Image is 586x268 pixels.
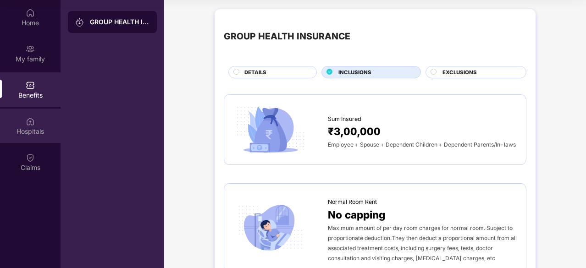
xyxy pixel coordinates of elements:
[328,224,517,262] span: Maximum amount of per day room charges for normal room. Subject to proportionate deduction.They t...
[26,117,35,126] img: svg+xml;base64,PHN2ZyBpZD0iSG9zcGl0YWxzIiB4bWxucz0iaHR0cDovL3d3dy53My5vcmcvMjAwMC9zdmciIHdpZHRoPS...
[442,68,477,77] span: EXCLUSIONS
[338,68,371,77] span: INCLUSIONS
[233,104,308,156] img: icon
[328,207,385,223] span: No capping
[328,197,377,207] span: Normal Room Rent
[224,29,350,44] div: GROUP HEALTH INSURANCE
[328,123,381,139] span: ₹3,00,000
[90,17,149,27] div: GROUP HEALTH INSURANCE
[26,81,35,90] img: svg+xml;base64,PHN2ZyBpZD0iQmVuZWZpdHMiIHhtbG5zPSJodHRwOi8vd3d3LnczLm9yZy8yMDAwL3N2ZyIgd2lkdGg9Ij...
[26,44,35,54] img: svg+xml;base64,PHN2ZyB3aWR0aD0iMjAiIGhlaWdodD0iMjAiIHZpZXdCb3g9IjAgMCAyMCAyMCIgZmlsbD0ibm9uZSIgeG...
[244,68,266,77] span: DETAILS
[328,141,516,148] span: Employee + Spouse + Dependent Children + Dependent Parents/In-laws
[26,8,35,17] img: svg+xml;base64,PHN2ZyBpZD0iSG9tZSIgeG1sbnM9Imh0dHA6Ly93d3cudzMub3JnLzIwMDAvc3ZnIiB3aWR0aD0iMjAiIG...
[233,202,308,254] img: icon
[328,115,361,124] span: Sum Insured
[26,153,35,162] img: svg+xml;base64,PHN2ZyBpZD0iQ2xhaW0iIHhtbG5zPSJodHRwOi8vd3d3LnczLm9yZy8yMDAwL3N2ZyIgd2lkdGg9IjIwIi...
[75,18,84,27] img: svg+xml;base64,PHN2ZyB3aWR0aD0iMjAiIGhlaWdodD0iMjAiIHZpZXdCb3g9IjAgMCAyMCAyMCIgZmlsbD0ibm9uZSIgeG...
